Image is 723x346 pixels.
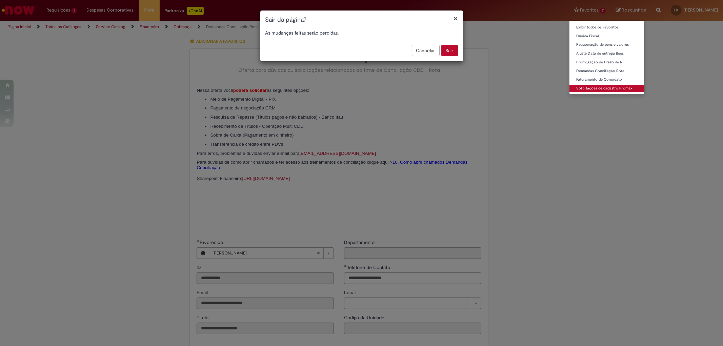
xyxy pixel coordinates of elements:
ul: Favoritos [569,20,645,94]
a: Prorrogação de Prazo de NF [569,59,644,66]
button: Sair [441,45,458,56]
a: Solicitações de cadastro Promax [569,85,644,92]
p: As mudanças feitas serão perdidas. [265,29,458,36]
a: Recuperação de bens e valores [569,41,644,48]
a: Ajuste Data de entrega Bees [569,50,644,57]
button: Cancelar [412,45,440,56]
a: Faturamento de Comodato [569,76,644,83]
h1: Sair da página? [265,16,458,24]
button: Fechar modal [454,15,458,22]
a: Demandas Conciliação Rota [569,67,644,75]
a: Exibir todos os Favoritos [569,24,644,31]
a: Dúvida Fiscal [569,33,644,40]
